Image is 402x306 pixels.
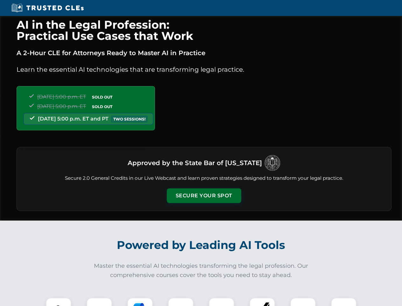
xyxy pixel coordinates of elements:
p: A 2-Hour CLE for Attorneys Ready to Master AI in Practice [17,48,391,58]
img: Logo [264,155,280,171]
p: Secure 2.0 General Credits in our Live Webcast and learn proven strategies designed to transform ... [25,175,384,182]
h2: Powered by Leading AI Tools [25,234,377,256]
p: Master the essential AI technologies transforming the legal profession. Our comprehensive courses... [90,261,313,280]
button: Secure Your Spot [167,188,241,203]
span: SOLD OUT [90,103,115,110]
span: [DATE] 5:00 p.m. ET [37,103,86,109]
span: [DATE] 5:00 p.m. ET [37,94,86,100]
p: Learn the essential AI technologies that are transforming legal practice. [17,64,391,75]
span: SOLD OUT [90,94,115,100]
h1: AI in the Legal Profession: Practical Use Cases that Work [17,19,391,41]
img: Trusted CLEs [10,3,86,13]
h3: Approved by the State Bar of [US_STATE] [128,157,262,169]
